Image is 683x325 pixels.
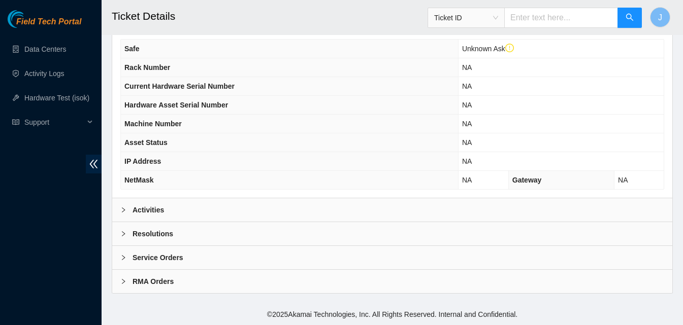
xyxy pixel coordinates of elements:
[16,17,81,27] span: Field Tech Portal
[124,176,154,184] span: NetMask
[124,82,235,90] span: Current Hardware Serial Number
[504,8,618,28] input: Enter text here...
[102,304,683,325] footer: © 2025 Akamai Technologies, Inc. All Rights Reserved. Internal and Confidential.
[8,18,81,31] a: Akamai TechnologiesField Tech Portal
[650,7,670,27] button: J
[124,45,140,53] span: Safe
[24,45,66,53] a: Data Centers
[120,231,126,237] span: right
[24,112,84,132] span: Support
[462,63,472,71] span: NA
[462,138,472,147] span: NA
[133,228,173,239] b: Resolutions
[112,222,672,245] div: Resolutions
[462,120,472,128] span: NA
[618,176,628,184] span: NA
[124,157,161,165] span: IP Address
[462,101,472,109] span: NA
[462,45,514,53] span: Unknown Ask
[24,69,64,78] a: Activity Logs
[124,120,182,128] span: Machine Number
[24,94,89,102] a: Hardware Test (isok)
[626,13,634,23] span: search
[112,198,672,222] div: Activities
[124,63,170,71] span: Rack Number
[462,82,472,90] span: NA
[133,204,164,215] b: Activities
[617,8,642,28] button: search
[124,101,228,109] span: Hardware Asset Serial Number
[505,44,514,53] span: exclamation-circle
[86,155,102,173] span: double-left
[120,255,126,261] span: right
[112,270,672,293] div: RMA Orders
[12,119,19,126] span: read
[462,157,472,165] span: NA
[512,176,542,184] span: Gateway
[8,10,51,28] img: Akamai Technologies
[120,278,126,284] span: right
[658,11,662,24] span: J
[133,276,174,287] b: RMA Orders
[124,138,168,147] span: Asset Status
[120,207,126,213] span: right
[462,176,472,184] span: NA
[133,252,183,263] b: Service Orders
[434,10,498,25] span: Ticket ID
[112,246,672,269] div: Service Orders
